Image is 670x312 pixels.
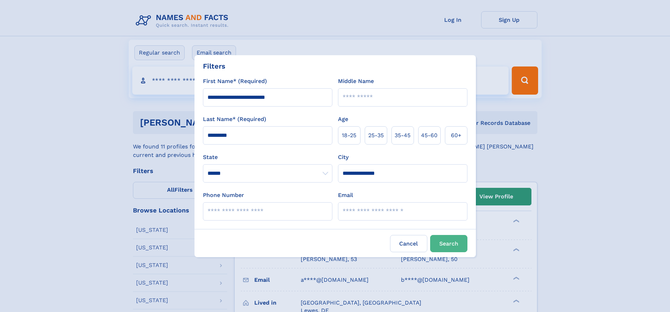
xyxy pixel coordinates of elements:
label: Cancel [390,235,427,252]
label: City [338,153,349,161]
span: 60+ [451,131,461,140]
button: Search [430,235,467,252]
label: Last Name* (Required) [203,115,266,123]
label: Middle Name [338,77,374,85]
span: 18‑25 [342,131,356,140]
div: Filters [203,61,225,71]
label: Phone Number [203,191,244,199]
label: Email [338,191,353,199]
label: State [203,153,332,161]
label: Age [338,115,348,123]
span: 35‑45 [395,131,410,140]
label: First Name* (Required) [203,77,267,85]
span: 25‑35 [368,131,384,140]
span: 45‑60 [421,131,438,140]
